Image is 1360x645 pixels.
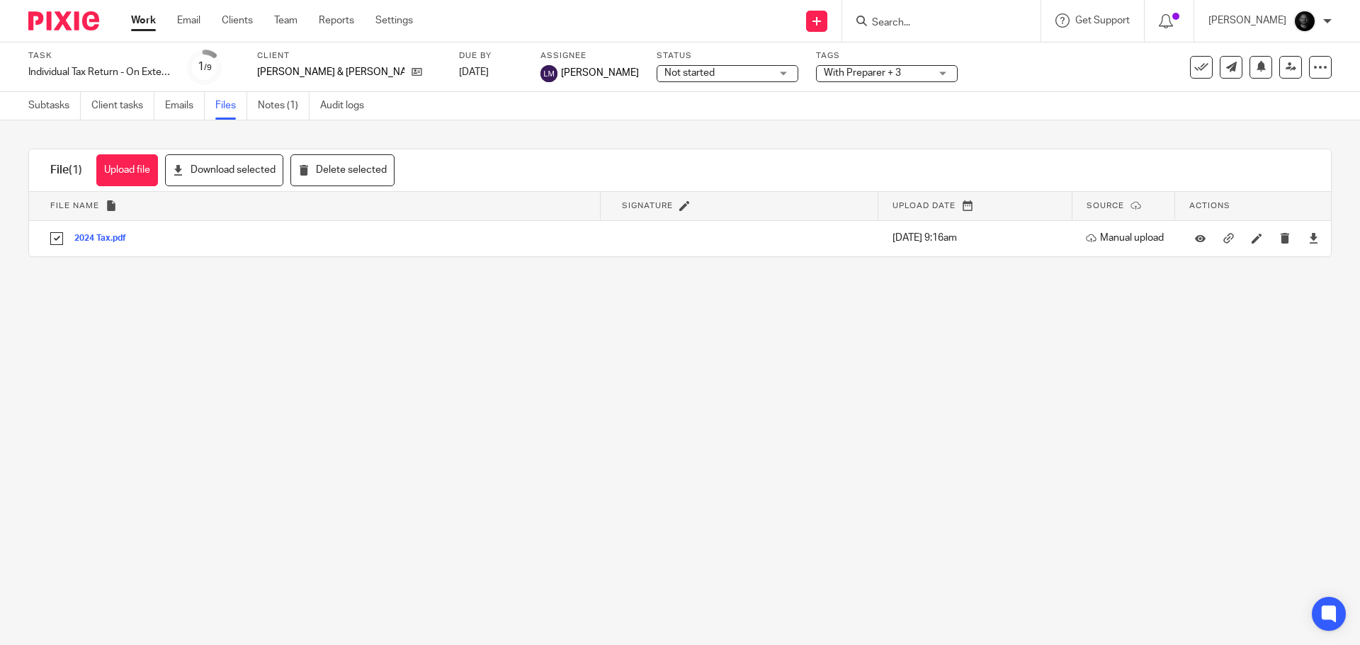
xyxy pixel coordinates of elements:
[43,225,70,252] input: Select
[320,92,375,120] a: Audit logs
[257,50,441,62] label: Client
[50,202,99,210] span: File name
[871,17,998,30] input: Search
[1308,231,1319,245] a: Download
[561,66,639,80] span: [PERSON_NAME]
[28,11,99,30] img: Pixie
[1208,13,1286,28] p: [PERSON_NAME]
[204,64,212,72] small: /9
[290,154,395,186] button: Delete selected
[96,154,158,186] button: Upload file
[258,92,310,120] a: Notes (1)
[1075,16,1130,25] span: Get Support
[459,67,489,77] span: [DATE]
[91,92,154,120] a: Client tasks
[257,65,404,79] p: [PERSON_NAME] & [PERSON_NAME]
[375,13,413,28] a: Settings
[892,202,956,210] span: Upload date
[165,92,205,120] a: Emails
[657,50,798,62] label: Status
[540,65,557,82] img: svg%3E
[28,65,170,79] div: Individual Tax Return - On Extension
[131,13,156,28] a: Work
[664,68,715,78] span: Not started
[319,13,354,28] a: Reports
[69,164,82,176] span: (1)
[1086,231,1168,245] p: Manual upload
[222,13,253,28] a: Clients
[622,202,673,210] span: Signature
[28,92,81,120] a: Subtasks
[165,154,283,186] button: Download selected
[1189,202,1230,210] span: Actions
[28,50,170,62] label: Task
[1293,10,1316,33] img: Chris.jpg
[892,231,1065,245] p: [DATE] 9:16am
[215,92,247,120] a: Files
[274,13,297,28] a: Team
[540,50,639,62] label: Assignee
[1087,202,1124,210] span: Source
[459,50,523,62] label: Due by
[177,13,200,28] a: Email
[74,234,137,244] button: 2024 Tax.pdf
[198,59,212,75] div: 1
[816,50,958,62] label: Tags
[50,163,82,178] h1: File
[824,68,901,78] span: With Preparer + 3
